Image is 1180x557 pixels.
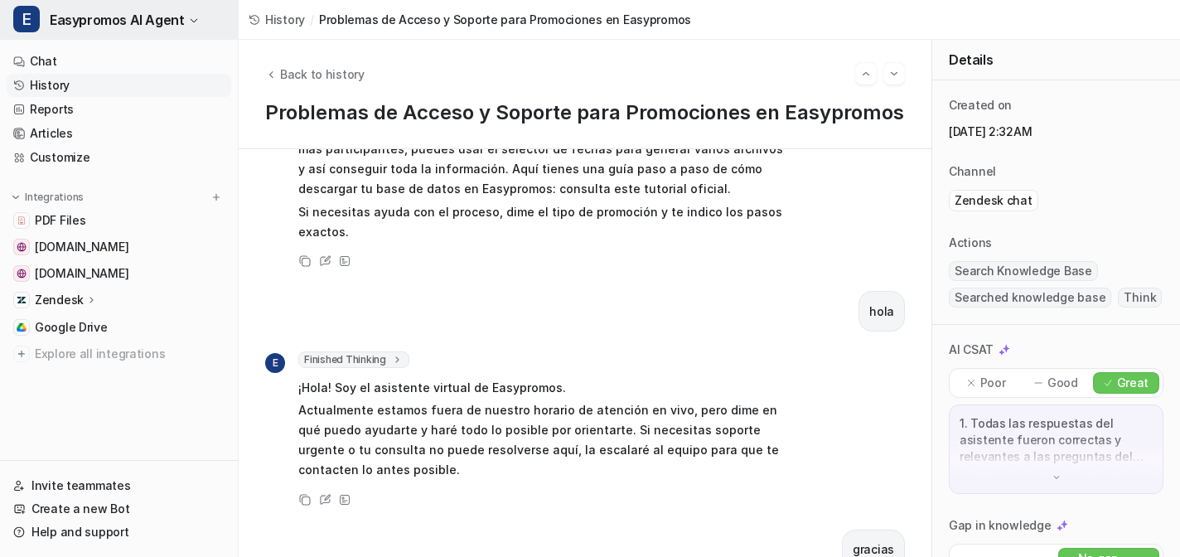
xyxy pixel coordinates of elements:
span: E [13,6,40,32]
a: History [7,74,231,97]
span: / [310,11,314,28]
span: Explore all integrations [35,341,225,367]
span: Finished Thinking [298,351,409,368]
p: ¡Hola! Soy el asistente virtual de Easypromos. [298,378,783,398]
img: explore all integrations [13,346,30,362]
img: easypromos-apiref.redoc.ly [17,242,27,252]
a: Create a new Bot [7,497,231,521]
button: Back to history [265,65,365,83]
p: La plataforma permite descargar hasta 10.000 registros por archivo, pero si tienes más participan... [298,119,783,199]
p: AI CSAT [949,341,994,358]
a: Google DriveGoogle Drive [7,316,231,339]
a: History [249,11,305,28]
p: Channel [949,163,996,180]
span: Back to history [280,65,365,83]
span: [DOMAIN_NAME] [35,239,128,255]
span: Search Knowledge Base [949,261,1098,281]
p: Good [1047,375,1078,391]
a: Help and support [7,521,231,544]
span: PDF Files [35,212,85,229]
p: Poor [980,375,1006,391]
p: [DATE] 2:32AM [949,124,1163,140]
p: Actions [949,235,992,251]
a: Chat [7,50,231,73]
p: 1. Todas las respuestas del asistente fueron correctas y relevantes a las preguntas del usuario, ... [960,415,1153,465]
img: menu_add.svg [210,191,222,203]
a: Customize [7,146,231,169]
img: PDF Files [17,216,27,225]
p: Si necesitas ayuda con el proceso, dime el tipo de promoción y te indico los pasos exactos. [298,202,783,242]
span: Problemas de Acceso y Soporte para Promociones en Easypromos [319,11,691,28]
a: PDF FilesPDF Files [7,209,231,232]
p: hola [869,302,894,322]
img: Previous session [860,66,872,81]
a: Articles [7,122,231,145]
span: [DOMAIN_NAME] [35,265,128,282]
img: expand menu [10,191,22,203]
p: Integrations [25,191,84,204]
h1: Problemas de Acceso y Soporte para Promociones en Easypromos [265,101,905,125]
span: Google Drive [35,319,108,336]
a: Explore all integrations [7,342,231,366]
img: www.easypromosapp.com [17,269,27,278]
p: Actualmente estamos fuera de nuestro horario de atención en vivo, pero dime en qué puedo ayudarte... [298,400,783,480]
span: History [265,11,305,28]
p: Gap in knowledge [949,517,1052,534]
img: Zendesk [17,295,27,305]
p: Created on [949,97,1012,114]
span: Easypromos AI Agent [50,8,184,31]
img: Google Drive [17,322,27,332]
a: www.easypromosapp.com[DOMAIN_NAME] [7,262,231,285]
span: Searched knowledge base [949,288,1111,308]
a: Invite teammates [7,474,231,497]
p: Zendesk [35,292,84,308]
button: Go to next session [883,63,905,85]
p: Great [1117,375,1149,391]
div: Details [932,40,1180,80]
a: Reports [7,98,231,121]
a: easypromos-apiref.redoc.ly[DOMAIN_NAME] [7,235,231,259]
button: Integrations [7,189,89,206]
span: E [265,353,285,373]
button: Go to previous session [855,63,877,85]
span: Think [1118,288,1162,308]
img: Next session [888,66,900,81]
img: down-arrow [1051,472,1062,483]
p: Zendesk chat [955,192,1032,209]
